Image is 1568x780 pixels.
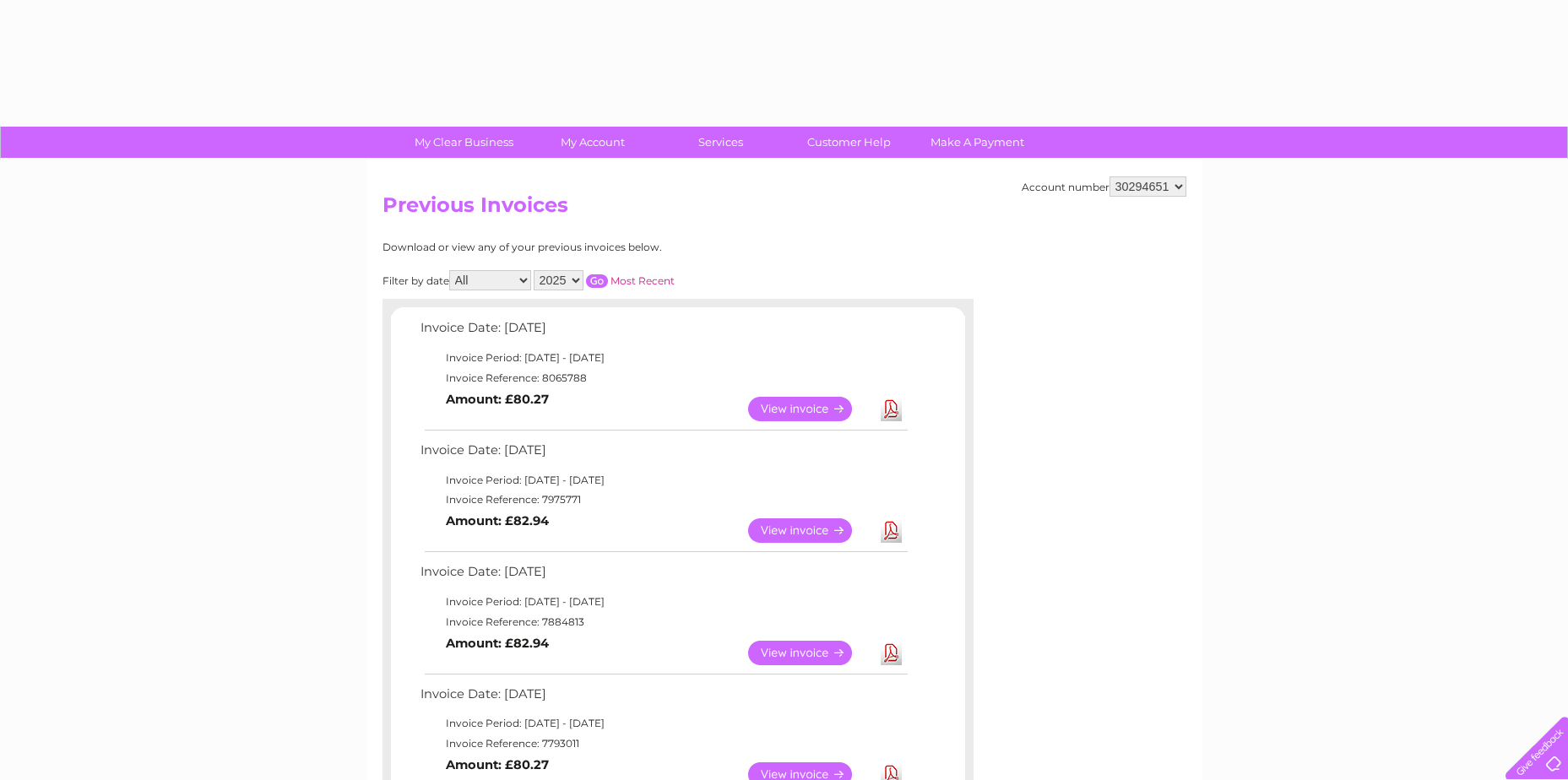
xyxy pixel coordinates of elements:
[383,270,826,290] div: Filter by date
[446,392,549,407] b: Amount: £80.27
[383,193,1186,225] h2: Previous Invoices
[446,636,549,651] b: Amount: £82.94
[523,127,662,158] a: My Account
[881,641,902,665] a: Download
[748,397,872,421] a: View
[908,127,1047,158] a: Make A Payment
[446,513,549,528] b: Amount: £82.94
[779,127,919,158] a: Customer Help
[651,127,790,158] a: Services
[416,368,910,388] td: Invoice Reference: 8065788
[416,317,910,348] td: Invoice Date: [DATE]
[394,127,534,158] a: My Clear Business
[416,713,910,734] td: Invoice Period: [DATE] - [DATE]
[610,274,675,287] a: Most Recent
[748,641,872,665] a: View
[416,561,910,592] td: Invoice Date: [DATE]
[446,757,549,772] b: Amount: £80.27
[881,518,902,543] a: Download
[748,518,872,543] a: View
[881,397,902,421] a: Download
[416,592,910,612] td: Invoice Period: [DATE] - [DATE]
[416,348,910,368] td: Invoice Period: [DATE] - [DATE]
[416,734,910,754] td: Invoice Reference: 7793011
[416,470,910,490] td: Invoice Period: [DATE] - [DATE]
[416,439,910,470] td: Invoice Date: [DATE]
[416,683,910,714] td: Invoice Date: [DATE]
[383,241,826,253] div: Download or view any of your previous invoices below.
[1022,176,1186,197] div: Account number
[416,490,910,510] td: Invoice Reference: 7975771
[416,612,910,632] td: Invoice Reference: 7884813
